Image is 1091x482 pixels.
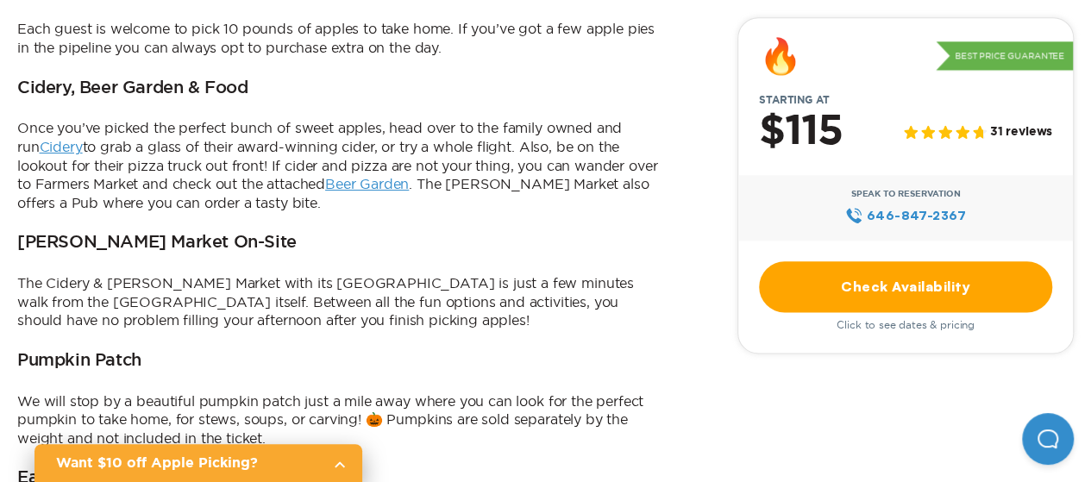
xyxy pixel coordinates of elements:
[759,39,802,73] div: 🔥
[56,453,319,473] h2: Want $10 off Apple Picking?
[936,41,1073,71] p: Best Price Guarantee
[40,139,83,154] a: Cidery
[845,206,965,225] a: 646‍-847‍-2367
[17,119,660,212] p: Once you’ve picked the perfect bunch of sweet apples, head over to the family owned and run to gr...
[738,94,850,106] span: Starting at
[837,319,975,331] span: Click to see dates & pricing
[17,392,660,448] p: We will stop by a beautiful pumpkin patch just a mile away where you can look for the perfect pum...
[17,20,660,57] p: Each guest is welcome to pick 10 pounds of apples to take home. If you’ve got a few apple pies in...
[759,261,1052,312] a: Check Availability
[34,444,362,482] a: Want $10 off Apple Picking?
[17,233,297,254] h3: [PERSON_NAME] Market On-Site
[17,78,248,99] h3: Cidery, Beer Garden & Food
[17,351,141,372] h3: Pumpkin Patch
[325,176,409,191] a: Beer Garden
[867,206,966,225] span: 646‍-847‍-2367
[851,189,961,199] span: Speak to Reservation
[1022,413,1074,465] iframe: Help Scout Beacon - Open
[759,110,843,154] h2: $115
[17,274,660,330] p: The Cidery & [PERSON_NAME] Market with its [GEOGRAPHIC_DATA] is just a few minutes walk from the ...
[990,126,1052,141] span: 31 reviews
